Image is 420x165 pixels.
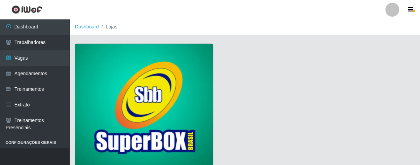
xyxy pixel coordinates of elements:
nav: breadcrumb [69,19,420,35]
img: CoreUI Logo [11,5,42,14]
a: Dashboard [75,24,99,29]
li: Lojas [99,23,117,31]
